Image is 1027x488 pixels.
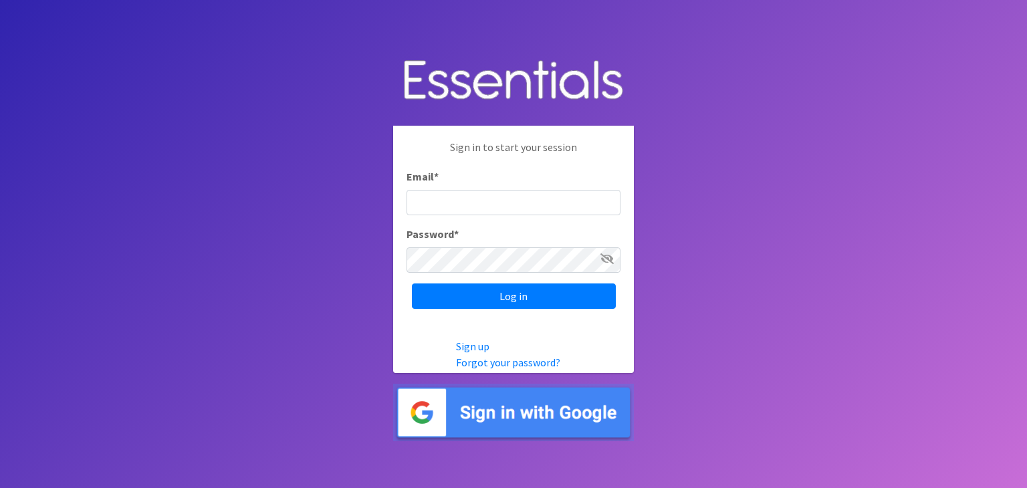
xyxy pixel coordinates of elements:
label: Password [407,226,459,242]
img: Sign in with Google [393,384,634,442]
a: Sign up [456,340,489,353]
img: Human Essentials [393,47,634,116]
abbr: required [434,170,439,183]
label: Email [407,168,439,185]
p: Sign in to start your session [407,139,620,168]
abbr: required [454,227,459,241]
a: Forgot your password? [456,356,560,369]
input: Log in [412,283,616,309]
